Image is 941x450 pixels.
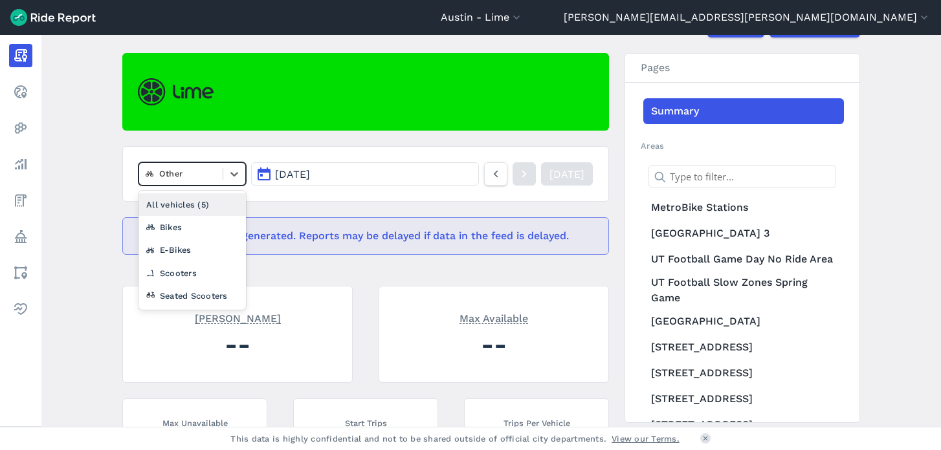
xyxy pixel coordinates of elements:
span: [PERSON_NAME] [195,311,281,324]
div: Your report is being generated. Reports may be delayed if data in the feed is delayed. [122,217,609,255]
span: Max Available [459,311,528,324]
div: -- [138,327,337,362]
a: [DATE] [541,162,593,186]
a: Policy [9,225,32,248]
img: Lime [138,78,214,105]
div: Scooters [138,262,246,284]
span: Trips Per Vehicle [504,416,570,429]
div: Bikes [138,216,246,239]
a: Heatmaps [9,116,32,140]
div: All vehicles (5) [138,193,246,216]
button: [PERSON_NAME][EMAIL_ADDRESS][PERSON_NAME][DOMAIN_NAME] [564,10,931,25]
a: Areas [9,261,32,284]
div: Seated Scooters [138,284,246,307]
span: [DATE] [275,168,310,180]
img: Ride Report [10,9,96,26]
a: Analyze [9,153,32,176]
a: [STREET_ADDRESS] [643,334,844,360]
a: [STREET_ADDRESS] [643,386,844,412]
a: Summary [643,98,844,124]
h3: Pages [625,54,859,83]
input: Type to filter... [648,165,836,188]
button: [DATE] [251,162,479,186]
a: View our Terms. [612,433,680,445]
a: UT Football Game Day No Ride Area [643,246,844,272]
div: E-Bikes [138,239,246,261]
button: Austin - Lime [441,10,523,25]
a: [GEOGRAPHIC_DATA] 3 [643,220,844,246]
a: [STREET_ADDRESS] [643,360,844,386]
a: Health [9,297,32,321]
a: [GEOGRAPHIC_DATA] [643,308,844,334]
a: Report [9,44,32,67]
span: Max Unavailable [162,416,228,429]
a: MetroBike Stations [643,195,844,220]
a: Fees [9,189,32,212]
a: UT Football Slow Zones Spring Game [643,272,844,308]
div: -- [395,327,593,362]
h2: Areas [641,140,844,152]
span: Start Trips [345,416,387,429]
a: Realtime [9,80,32,103]
a: [STREET_ADDRESS] [643,412,844,438]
